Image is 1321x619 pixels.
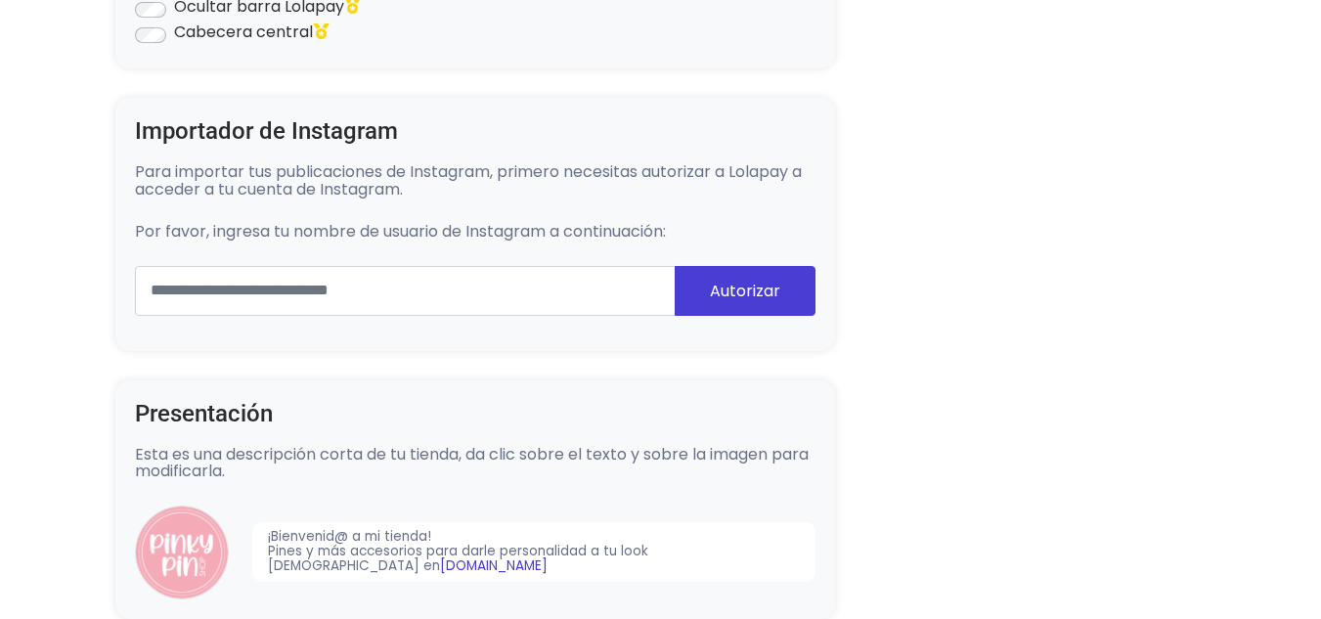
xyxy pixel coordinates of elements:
p: Para importar tus publicaciones de Instagram, primero necesitas autorizar a Lolapay a acceder a t... [135,163,815,198]
h4: Presentación [135,400,815,428]
p: Por favor, ingresa tu nombre de usuario de Instagram a continuación: [135,223,815,241]
a: [DOMAIN_NAME] [440,556,548,575]
i: Feature Lolapay Pro [313,23,329,39]
button: Autorizar [675,266,815,316]
h4: Importador de Instagram [135,117,815,146]
p: Esta es una descripción corta de tu tienda, da clic sobre el texto y sobre la imagen para modific... [135,446,815,480]
label: Cabecera central [174,23,329,41]
div: ¡Bienvenid@ a mi tienda! Pines y más accesorios para darle personalidad a tu look [DEMOGRAPHIC_DA... [252,522,815,582]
